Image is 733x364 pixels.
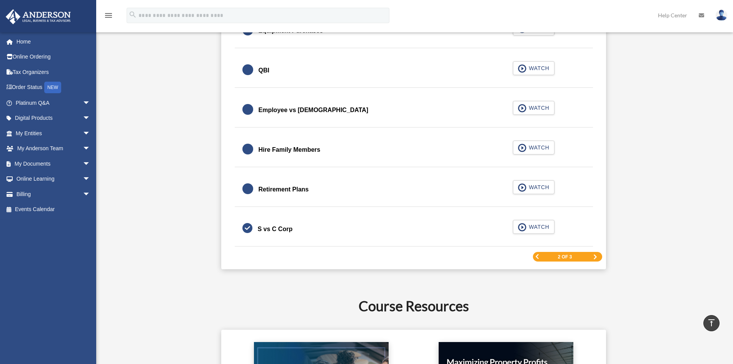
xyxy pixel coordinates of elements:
span: 2 of 3 [558,255,572,259]
div: Employee vs [DEMOGRAPHIC_DATA] [259,105,369,116]
button: WATCH [513,141,554,154]
span: WATCH [526,183,549,191]
a: Billingarrow_drop_down [5,186,102,202]
a: S vs C Corp WATCH [242,220,585,238]
a: My Entitiesarrow_drop_down [5,126,102,141]
button: WATCH [513,220,554,234]
span: arrow_drop_down [83,186,98,202]
a: Platinum Q&Aarrow_drop_down [5,95,102,111]
div: Hire Family Members [259,144,321,155]
div: QBI [259,65,269,76]
img: Anderson Advisors Platinum Portal [3,9,73,24]
span: arrow_drop_down [83,171,98,187]
a: Online Ordering [5,49,102,65]
a: Previous Page [535,254,539,259]
div: Retirement Plans [259,184,309,195]
i: menu [104,11,113,20]
a: QBI WATCH [242,61,585,80]
span: arrow_drop_down [83,141,98,157]
span: arrow_drop_down [83,126,98,141]
h2: Course Resources [131,296,697,315]
span: arrow_drop_down [83,156,98,172]
a: menu [104,13,113,20]
div: NEW [44,82,61,93]
span: WATCH [526,144,549,151]
a: Order StatusNEW [5,80,102,96]
a: Tax Organizers [5,64,102,80]
span: WATCH [526,104,549,112]
a: Events Calendar [5,202,102,217]
span: WATCH [526,223,549,231]
a: Hire Family Members WATCH [242,141,585,159]
button: WATCH [513,101,554,115]
img: User Pic [716,10,727,21]
span: arrow_drop_down [83,95,98,111]
a: Next Page [593,254,598,260]
button: WATCH [513,61,554,75]
a: Digital Productsarrow_drop_down [5,111,102,126]
a: Home [5,34,102,49]
a: Online Learningarrow_drop_down [5,171,102,187]
a: My Documentsarrow_drop_down [5,156,102,171]
a: Retirement Plans WATCH [242,180,585,199]
button: WATCH [513,180,554,194]
i: search [129,10,137,19]
i: vertical_align_top [707,318,716,327]
a: vertical_align_top [703,315,720,331]
span: arrow_drop_down [83,111,98,126]
span: WATCH [526,64,549,72]
a: Employee vs [DEMOGRAPHIC_DATA] WATCH [242,101,585,119]
a: My Anderson Teamarrow_drop_down [5,141,102,156]
div: S vs C Corp [258,224,293,235]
